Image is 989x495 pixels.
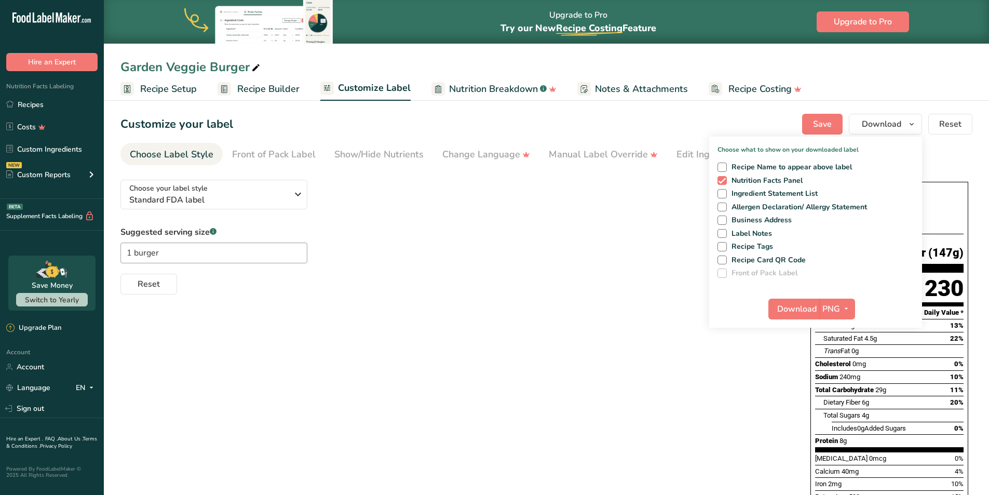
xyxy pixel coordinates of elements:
[802,114,843,135] button: Save
[45,435,58,443] a: FAQ .
[869,454,886,462] span: 0mcg
[6,435,43,443] a: Hire an Expert .
[822,303,840,315] span: PNG
[577,77,688,101] a: Notes & Attachments
[500,1,656,44] div: Upgrade to Pro
[817,11,909,32] button: Upgrade to Pro
[129,194,288,206] span: Standard FDA label
[676,148,808,162] div: Edit Ingredients/Allergens List
[32,280,73,291] div: Save Money
[950,386,964,394] span: 11%
[237,82,300,96] span: Recipe Builder
[768,299,819,319] button: Download
[823,347,841,355] i: Trans
[7,204,23,210] div: BETA
[727,163,852,172] span: Recipe Name to appear above label
[813,118,832,130] span: Save
[950,322,964,329] span: 13%
[815,373,838,381] span: Sodium
[218,77,300,101] a: Recipe Builder
[954,424,964,432] span: 0%
[862,118,901,130] span: Download
[823,335,863,342] span: Saturated Fat
[709,137,922,154] p: Choose what to show on your downloaded label
[120,180,307,209] button: Choose your label style Standard FDA label
[140,82,197,96] span: Recipe Setup
[120,226,307,238] label: Suggested serving size
[839,373,860,381] span: 240mg
[815,467,840,475] span: Calcium
[852,360,866,368] span: 0mg
[232,148,316,162] div: Front of Pack Label
[842,467,859,475] span: 40mg
[815,360,851,368] span: Cholesterol
[928,114,972,135] button: Reset
[6,379,50,397] a: Language
[832,424,906,432] span: Includes Added Sugars
[954,460,979,485] iframe: Intercom live chat
[727,256,806,265] span: Recipe Card QR Code
[815,437,838,445] span: Protein
[6,466,98,478] div: Powered By FoodLabelMaker © 2025 All Rights Reserved
[727,176,803,185] span: Nutrition Facts Panel
[851,347,859,355] span: 0g
[6,53,98,71] button: Hire an Expert
[728,82,792,96] span: Recipe Costing
[955,454,964,462] span: 0%
[138,278,160,290] span: Reset
[727,229,773,238] span: Label Notes
[823,398,860,406] span: Dietary Fiber
[58,435,83,443] a: About Us .
[120,274,177,295] button: Reset
[727,216,792,225] span: Business Address
[6,162,22,168] div: NEW
[862,411,869,419] span: 4g
[950,398,964,406] span: 20%
[449,82,538,96] span: Nutrition Breakdown
[76,382,98,394] div: EN
[862,398,869,406] span: 6g
[556,22,622,34] span: Recipe Costing
[334,148,424,162] div: Show/Hide Nutrients
[950,335,964,342] span: 22%
[875,386,886,394] span: 29g
[500,22,656,34] span: Try our New Feature
[338,81,411,95] span: Customize Label
[823,411,860,419] span: Total Sugars
[549,148,658,162] div: Manual Label Override
[939,118,961,130] span: Reset
[727,269,798,278] span: Front of Pack Label
[25,295,79,305] span: Switch to Yearly
[320,76,411,101] a: Customize Label
[6,323,61,333] div: Upgrade Plan
[130,148,213,162] div: Choose Label Style
[864,335,877,342] span: 4.5g
[709,77,802,101] a: Recipe Costing
[815,480,827,488] span: Iron
[727,203,868,212] span: Allergen Declaration/ Allergy Statement
[950,373,964,381] span: 10%
[442,148,530,162] div: Change Language
[834,16,892,28] span: Upgrade to Pro
[819,299,855,319] button: PNG
[129,183,208,194] span: Choose your label style
[16,293,88,306] button: Switch to Yearly
[857,424,864,432] span: 0g
[849,114,922,135] button: Download
[839,437,847,445] span: 8g
[727,242,774,251] span: Recipe Tags
[120,116,233,133] h1: Customize your label
[6,169,71,180] div: Custom Reports
[823,347,850,355] span: Fat
[431,77,557,101] a: Nutrition Breakdown
[925,275,964,302] div: 230
[120,77,197,101] a: Recipe Setup
[40,443,72,450] a: Privacy Policy
[595,82,688,96] span: Notes & Attachments
[954,360,964,368] span: 0%
[815,386,874,394] span: Total Carbohydrate
[120,58,262,76] div: Garden Veggie Burger
[828,480,842,488] span: 2mg
[951,480,964,488] span: 10%
[727,189,818,198] span: Ingredient Statement List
